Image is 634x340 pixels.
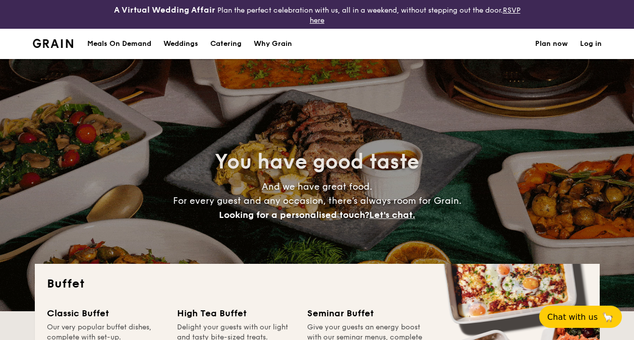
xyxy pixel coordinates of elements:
div: Classic Buffet [47,306,165,320]
h2: Buffet [47,276,588,292]
div: Meals On Demand [87,29,151,59]
span: 🦙 [602,311,614,323]
a: Plan now [535,29,568,59]
div: High Tea Buffet [177,306,295,320]
div: Why Grain [254,29,292,59]
span: Let's chat. [369,209,415,220]
div: Weddings [163,29,198,59]
button: Chat with us🦙 [539,306,622,328]
a: Catering [204,29,248,59]
img: Grain [33,39,74,48]
a: Weddings [157,29,204,59]
span: Chat with us [547,312,598,322]
h4: A Virtual Wedding Affair [114,4,215,16]
a: Logotype [33,39,74,48]
a: Log in [580,29,602,59]
div: Seminar Buffet [307,306,425,320]
a: Why Grain [248,29,298,59]
a: Meals On Demand [81,29,157,59]
div: Plan the perfect celebration with us, all in a weekend, without stepping out the door. [106,4,529,25]
h1: Catering [210,29,242,59]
